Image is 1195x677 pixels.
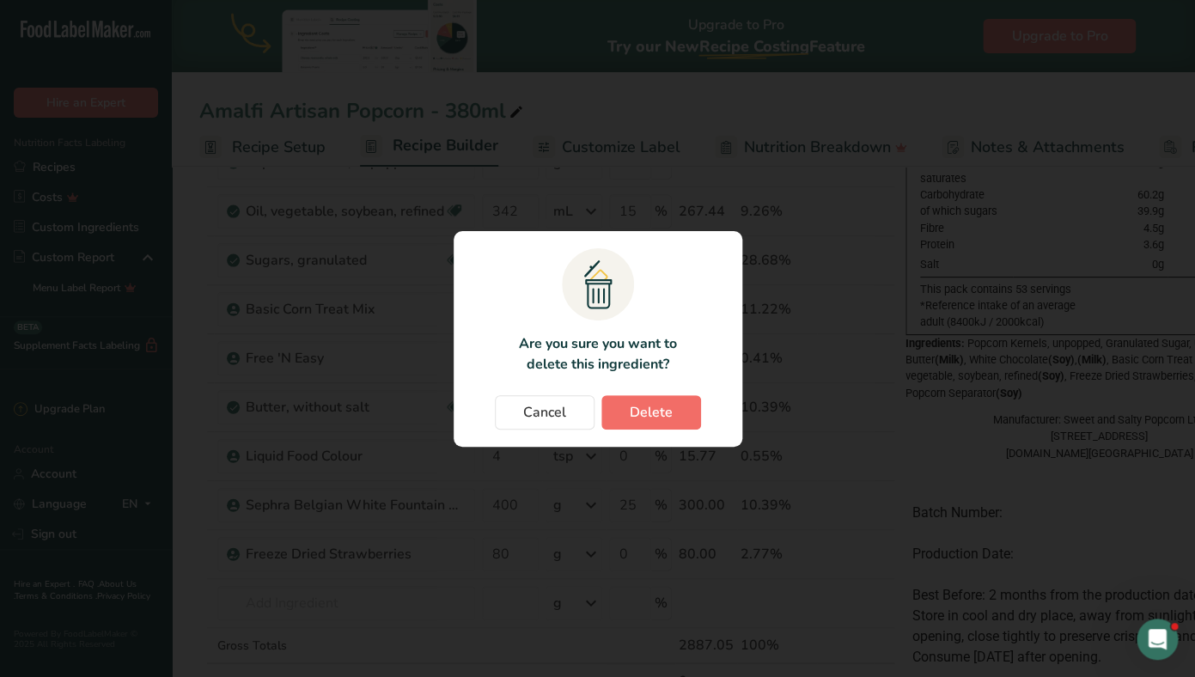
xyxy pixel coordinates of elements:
[523,402,566,423] span: Cancel
[509,333,686,375] p: Are you sure you want to delete this ingredient?
[630,402,673,423] span: Delete
[1137,619,1178,660] iframe: Intercom live chat
[601,395,701,430] button: Delete
[495,395,594,430] button: Cancel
